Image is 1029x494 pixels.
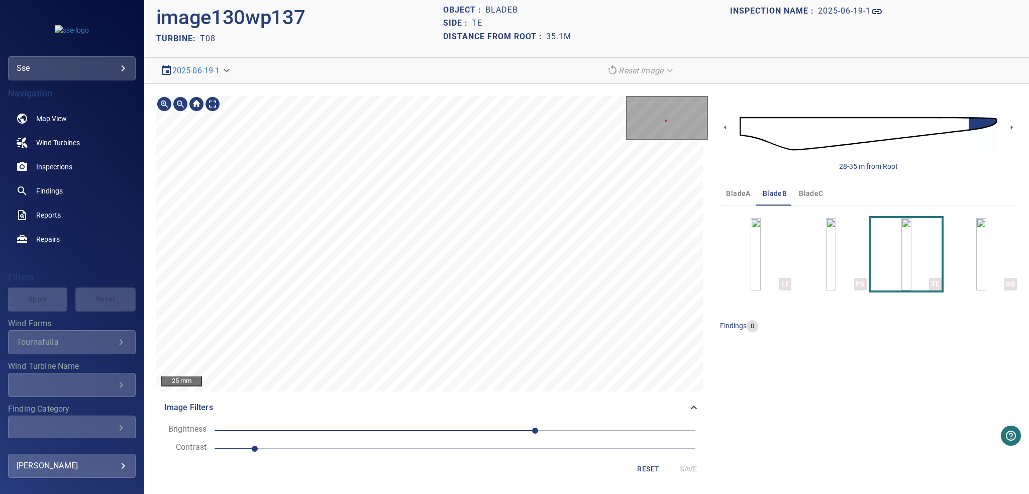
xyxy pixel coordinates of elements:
div: Wind Farms [8,330,136,354]
div: SS [1004,278,1017,290]
h2: TURBINE: [156,34,200,43]
div: Tournafulla [17,337,115,347]
a: 2025-06-19-1 [172,66,220,75]
em: Reset Image [619,66,663,75]
div: Reset Image [602,62,679,79]
a: PS [826,218,836,290]
span: Repairs [36,234,60,244]
div: Go home [188,96,204,112]
label: Wind Turbine Name [8,362,136,370]
label: Contrast [156,443,207,451]
h1: Side : [443,19,472,28]
span: 0 [747,322,758,331]
div: [PERSON_NAME] [17,458,127,474]
a: 2025-06-19-1 [818,6,883,18]
div: Toggle full page [204,96,221,112]
img: d [740,103,997,165]
span: bladeA [726,187,750,200]
div: Image Filters [156,396,708,420]
span: Map View [36,114,67,124]
a: repairs noActive [8,227,136,251]
div: Zoom out [172,96,188,112]
a: LE [751,218,761,290]
h2: image130wp137 [156,6,305,30]
h1: Inspection name : [730,7,818,16]
a: map noActive [8,107,136,131]
label: Wind Farms [8,320,136,328]
a: reports noActive [8,203,136,227]
div: LE [779,278,791,290]
a: windturbines noActive [8,131,136,155]
a: inspections noActive [8,155,136,179]
div: sse [17,60,127,76]
button: PS [795,218,867,290]
h2: T08 [200,34,216,43]
span: bladeC [799,187,823,200]
h1: Distance from root : [443,32,546,42]
label: Finding Category [8,405,136,413]
h1: 35.1m [546,32,571,42]
span: Findings [36,186,63,196]
div: 2025-06-19-1 [156,62,236,79]
a: findings noActive [8,179,136,203]
h1: TE [472,19,482,28]
span: Inspections [36,162,72,172]
a: SS [976,218,986,290]
h4: Navigation [8,88,136,98]
span: findings [720,322,747,330]
h1: Object : [443,6,485,15]
div: PS [854,278,867,290]
h4: Filters [8,272,136,282]
div: Zoom in [156,96,172,112]
div: TE [929,278,942,290]
button: SS [946,218,1017,290]
span: bladeB [763,187,787,200]
h1: 2025-06-19-1 [818,7,871,16]
img: sse-logo [55,25,89,35]
span: Image Filters [164,402,688,414]
div: Wind Turbine Name [8,373,136,397]
div: 28-35 m from Root [839,161,898,171]
span: Reports [36,210,61,220]
div: Finding Category [8,416,136,440]
button: LE [720,218,791,290]
span: Reset [636,463,660,475]
button: TE [871,218,942,290]
a: TE [901,218,911,290]
span: Wind Turbines [36,138,80,148]
h1: bladeB [485,6,518,15]
label: Brightness [156,425,207,433]
button: Reset [632,460,664,478]
div: sse [8,56,136,80]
